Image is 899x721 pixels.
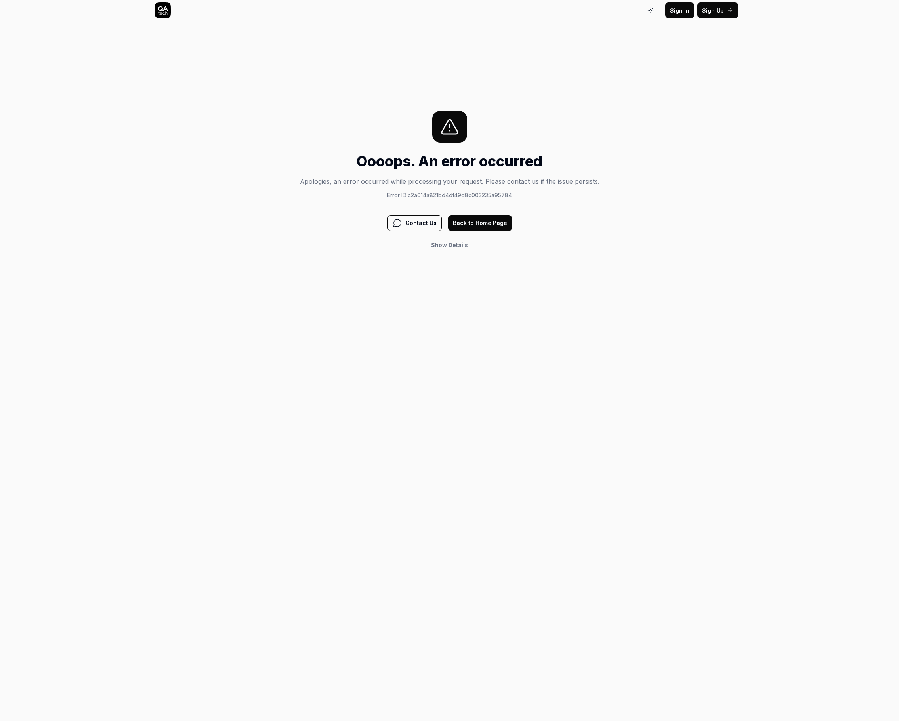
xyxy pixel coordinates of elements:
span: Details [449,242,468,248]
h1: Oooops. An error occurred [300,151,599,172]
p: Apologies, an error occurred while processing your request. Please contact us if the issue persists. [300,177,599,186]
span: Sign Up [702,6,724,15]
span: Sign In [670,6,689,15]
button: Back to Home Page [448,215,512,231]
button: Sign In [665,2,694,18]
button: Show Details [426,237,473,253]
p: Error ID: c2a014a821bd4df49d8c003235a95784 [300,191,599,199]
button: Sign Up [697,2,738,18]
span: Show [431,242,447,248]
button: Contact Us [387,215,442,231]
